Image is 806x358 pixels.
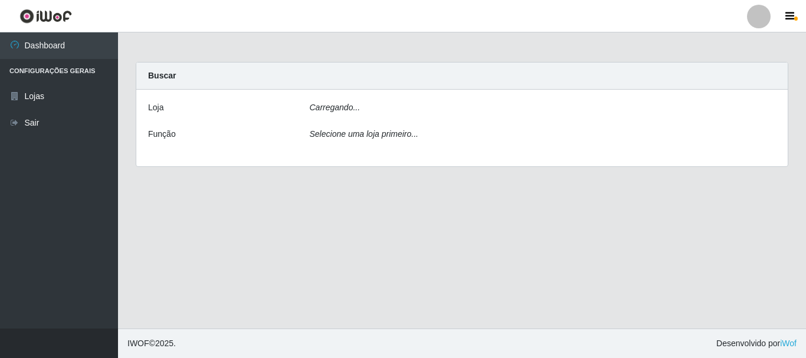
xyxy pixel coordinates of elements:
[310,129,418,139] i: Selecione uma loja primeiro...
[716,337,797,350] span: Desenvolvido por
[127,337,176,350] span: © 2025 .
[19,9,72,24] img: CoreUI Logo
[310,103,361,112] i: Carregando...
[148,128,176,140] label: Função
[148,101,163,114] label: Loja
[780,339,797,348] a: iWof
[127,339,149,348] span: IWOF
[148,71,176,80] strong: Buscar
